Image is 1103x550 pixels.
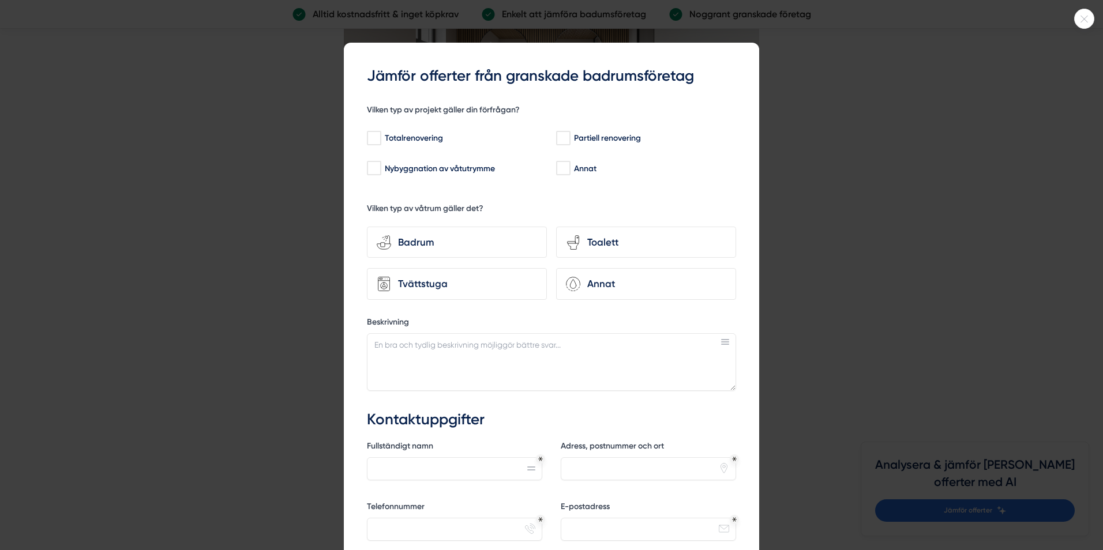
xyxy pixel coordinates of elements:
[561,440,736,455] label: Adress, postnummer och ort
[367,317,736,331] label: Beskrivning
[367,203,483,217] h5: Vilken typ av våtrum gäller det?
[367,66,736,86] h3: Jämför offerter från granskade badrumsföretag
[367,440,542,455] label: Fullständigt namn
[367,501,542,515] label: Telefonnummer
[367,409,736,430] h3: Kontaktuppgifter
[732,457,737,461] div: Obligatoriskt
[538,517,543,522] div: Obligatoriskt
[556,163,569,174] input: Annat
[538,457,543,461] div: Obligatoriskt
[561,501,736,515] label: E-postadress
[556,133,569,144] input: Partiell renovering
[367,163,380,174] input: Nybyggnation av våtutrymme
[732,517,737,522] div: Obligatoriskt
[367,104,520,119] h5: Vilken typ av projekt gäller din förfrågan?
[367,133,380,144] input: Totalrenovering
